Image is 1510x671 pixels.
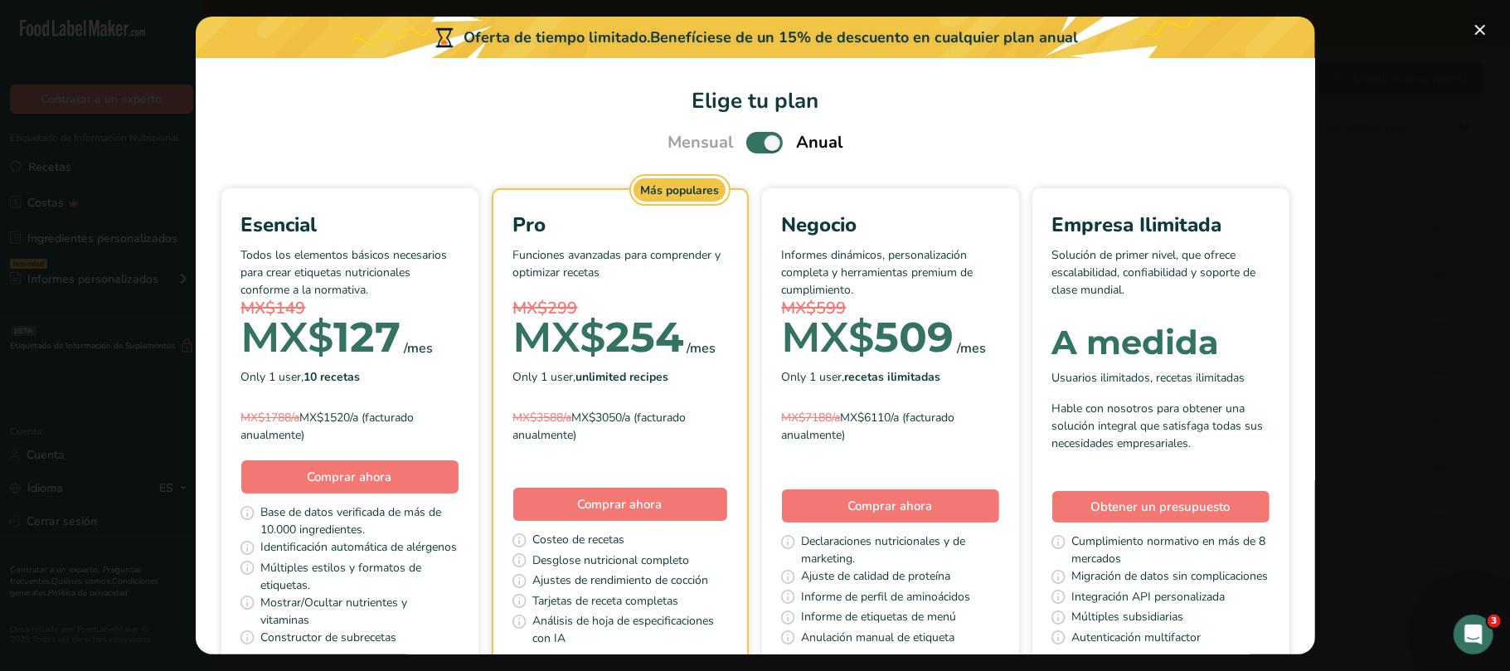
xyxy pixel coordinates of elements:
[241,212,318,238] font: Esencial
[513,297,578,319] font: MX$299
[578,496,663,513] font: Comprar ahora
[308,469,392,485] font: Comprar ahora
[1052,401,1264,451] font: Hable con nosotros para obtener una solución integral que satisfaga todas sus necesidades empresa...
[241,410,415,443] font: MX$1520/a (facturado anualmente)
[796,131,842,153] font: Anual
[1091,498,1231,515] font: Obtener un presupuesto
[261,539,458,555] font: Identificación automática de alérgenos
[513,368,669,386] span: Only 1 user,
[1052,322,1220,362] font: A medida
[241,410,300,425] font: MX$1788/a
[261,560,422,593] font: Múltiples estilos y formatos de etiquetas.
[1052,247,1256,298] font: Solución de primer nivel, que ofrece escalabilidad, confiabilidad y soporte de clase mundial.
[1072,568,1269,584] font: Migración de datos sin complicaciones
[782,212,857,238] font: Negocio
[533,552,690,568] font: Desglose nutricional completo
[241,312,334,362] font: MX$
[513,410,687,443] font: MX$3050/a (facturado anualmente)
[782,247,973,298] font: Informes dinámicos, personalización completa y herramientas premium de cumplimiento.
[533,613,715,646] font: Análisis de hoja de especificaciones con IA
[464,27,650,47] font: Oferta de tiempo limitado.
[1072,609,1184,625] font: Múltiples subsidiarias
[533,532,625,547] font: Costeo de recetas
[304,369,361,385] font: 10 recetas
[668,131,733,153] font: Mensual
[261,504,442,537] font: Base de datos verificada de más de 10.000 ingredientes.
[802,568,951,584] font: Ajuste de calidad de proteína
[241,368,361,386] span: Only 1 user,
[802,533,966,566] font: Declaraciones nutricionales y de marketing.
[802,609,957,625] font: Informe de etiquetas de menú
[782,312,875,362] font: MX$
[241,297,306,319] font: MX$149
[513,410,572,425] font: MX$3588/a
[606,312,684,362] font: 254
[782,410,955,443] font: MX$6110/a (facturado anualmente)
[513,212,546,238] font: Pro
[261,595,408,628] font: Mostrar/Ocultar nutrientes y vitaminas
[782,297,847,319] font: MX$599
[687,339,716,357] font: /mes
[241,460,459,494] button: Comprar ahora
[1052,491,1270,523] a: Obtener un presupuesto
[513,488,727,521] button: Comprar ahora
[1072,533,1266,566] font: Cumplimiento normativo en más de 8 mercados
[782,489,999,523] button: Comprar ahora
[692,86,818,115] font: Elige tu plan
[782,368,941,386] span: Only 1 user,
[802,630,955,645] font: Anulación manual de etiqueta
[875,312,954,362] font: 509
[1072,589,1226,605] font: Integración API personalizada
[241,247,448,298] font: Todos los elementos básicos necesarios para crear etiquetas nutricionales conforme a la normativa.
[1052,212,1222,238] font: Empresa Ilimitada
[576,369,669,385] b: unlimited recipes
[334,312,401,362] font: 127
[513,247,721,280] font: Funciones avanzadas para comprender y optimizar recetas
[1491,615,1498,626] font: 3
[640,182,719,198] font: Más populares
[958,339,987,357] font: /mes
[533,593,679,609] font: Tarjetas de receta completas
[261,630,397,645] font: Constructor de subrecetas
[533,572,709,588] font: Ajustes de rendimiento de cocción
[845,369,941,385] font: recetas ilimitadas
[782,410,841,425] font: MX$7188/a
[1072,630,1202,645] font: Autenticación multifactor
[1454,615,1493,654] iframe: Chat en vivo de Intercom
[802,589,971,605] font: Informe de perfil de aminoácidos
[1052,370,1245,386] font: Usuarios ilimitados, recetas ilimitadas
[513,312,606,362] font: MX$
[650,27,1078,47] font: Benefíciese de un 15% de descuento en cualquier plan anual
[848,498,933,514] font: Comprar ahora
[405,339,434,357] font: /mes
